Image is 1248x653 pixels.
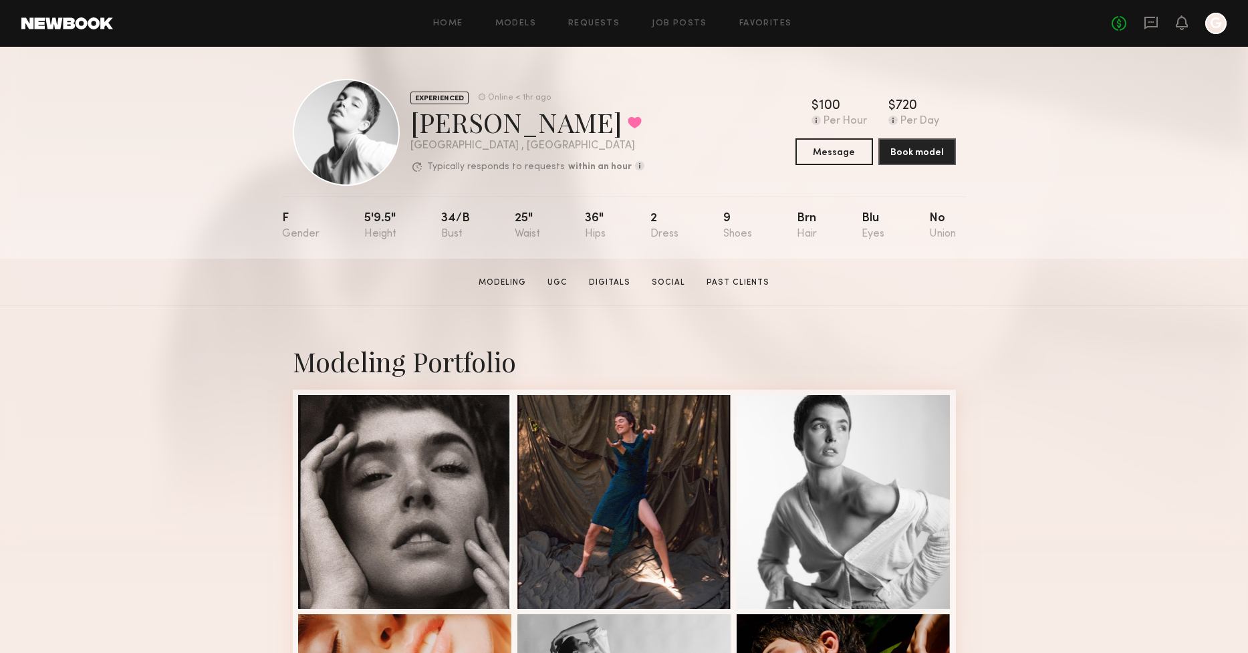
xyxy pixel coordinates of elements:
div: 9 [723,213,752,240]
a: Job Posts [652,19,707,28]
a: Modeling [473,277,531,289]
div: Brn [797,213,817,240]
a: Models [495,19,536,28]
div: 36" [585,213,606,240]
div: No [929,213,956,240]
b: within an hour [568,162,632,172]
div: [GEOGRAPHIC_DATA] , [GEOGRAPHIC_DATA] [410,140,644,152]
div: $ [812,100,819,113]
a: G [1205,13,1227,34]
a: Digitals [584,277,636,289]
div: 5'9.5" [364,213,396,240]
div: [PERSON_NAME] [410,104,644,140]
a: UGC [542,277,573,289]
a: Favorites [739,19,792,28]
button: Message [795,138,873,165]
a: Home [433,19,463,28]
div: Blu [862,213,884,240]
div: EXPERIENCED [410,92,469,104]
div: Per Day [900,116,939,128]
div: 2 [650,213,678,240]
div: 100 [819,100,840,113]
div: 25" [515,213,540,240]
div: 720 [896,100,917,113]
div: F [282,213,320,240]
button: Book model [878,138,956,165]
p: Typically responds to requests [427,162,565,172]
a: Social [646,277,691,289]
div: $ [888,100,896,113]
div: Per Hour [824,116,867,128]
a: Past Clients [701,277,775,289]
div: Modeling Portfolio [293,344,956,379]
a: Requests [568,19,620,28]
div: 34/b [441,213,470,240]
div: Online < 1hr ago [488,94,551,102]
